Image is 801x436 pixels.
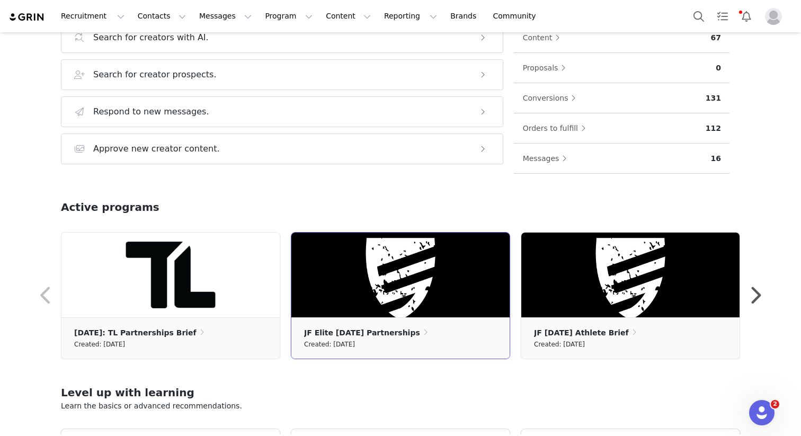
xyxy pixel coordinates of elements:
button: Messages [193,4,258,28]
small: Created: [DATE] [304,339,355,350]
p: 112 [706,123,721,134]
a: Brands [444,4,486,28]
button: Approve new creator content. [61,134,503,164]
button: Content [522,29,566,46]
h2: Active programs [61,199,159,215]
button: Recruitment [55,4,131,28]
a: Community [487,4,547,28]
span: 2 [771,400,779,408]
button: Search for creators with AI. [61,22,503,53]
button: Program [259,4,319,28]
p: [DATE]: TL Partnerships Brief [74,327,197,339]
button: Conversions [522,90,582,106]
button: Search for creator prospects. [61,59,503,90]
p: 16 [711,153,721,164]
p: 0 [716,63,721,74]
button: Orders to fulfill [522,120,591,137]
button: Messages [522,150,573,167]
iframe: Intercom live chat [749,400,775,425]
button: Proposals [522,59,572,76]
p: JF Elite [DATE] Partnerships [304,327,420,339]
h2: Level up with learning [61,385,740,401]
small: Created: [DATE] [534,339,585,350]
p: Learn the basics or advanced recommendations. [61,401,740,412]
img: 25357d85-d62d-4bf7-be41-d9e190c2f109.png [291,233,510,317]
h3: Approve new creator content. [93,143,220,155]
small: Created: [DATE] [74,339,125,350]
h3: Search for creators with AI. [93,31,209,44]
button: Content [319,4,377,28]
button: Search [687,4,710,28]
img: 0ba040d5-9f2f-4a55-ab89-788e7d1a2a5c.png [61,233,280,317]
img: grin logo [8,12,46,22]
img: placeholder-profile.jpg [765,8,782,25]
a: Tasks [711,4,734,28]
button: Notifications [735,4,758,28]
button: Profile [759,8,793,25]
p: JF [DATE] Athlete Brief [534,327,629,339]
h3: Respond to new messages. [93,105,209,118]
img: 9db08825-95dc-47b0-a75e-2294ecc7e635.png [521,233,740,317]
h3: Search for creator prospects. [93,68,217,81]
button: Respond to new messages. [61,96,503,127]
button: Contacts [131,4,192,28]
button: Reporting [378,4,443,28]
p: 67 [711,32,721,43]
p: 131 [706,93,721,104]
